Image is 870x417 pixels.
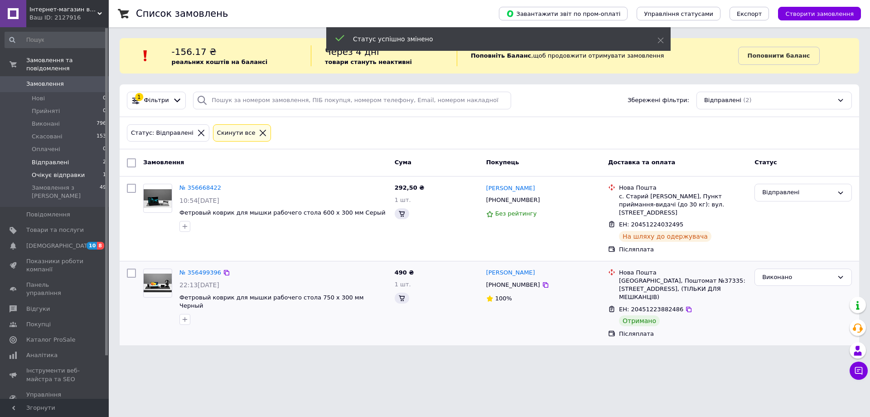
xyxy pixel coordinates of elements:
[743,97,751,103] span: (2)
[26,257,84,274] span: Показники роботи компанії
[619,330,747,338] div: Післяплата
[179,209,386,216] a: Фетровый коврик для мышки рабочего стола 600 х 300 мм Серый
[484,279,542,291] div: [PHONE_NUMBER]
[215,128,257,138] div: Cкинути все
[619,231,711,242] div: На шляху до одержувача
[179,269,221,276] a: № 356499396
[495,210,537,217] span: Без рейтингу
[769,10,861,17] a: Створити замовлення
[778,7,861,20] button: Створити замовлення
[628,96,689,105] span: Збережені фільтри:
[29,14,109,22] div: Ваш ID: 2127916
[143,269,172,298] a: Фото товару
[754,159,777,166] span: Статус
[644,10,713,17] span: Управління статусами
[619,277,747,302] div: [GEOGRAPHIC_DATA], Поштомат №37335: [STREET_ADDRESS], (ТІЛЬКИ ДЛЯ МЕШКАНЦІВ)
[637,7,720,20] button: Управління статусами
[97,132,106,141] span: 153
[395,196,411,203] span: 1 шт.
[129,128,195,138] div: Статус: Відправлені
[32,120,60,128] span: Виконані
[395,184,425,191] span: 292,50 ₴
[26,391,84,407] span: Управління сайтом
[193,92,511,109] input: Пошук за номером замовлення, ПІБ покупця, номером телефону, Email, номером накладної
[172,46,217,57] span: -156.17 ₴
[26,226,84,234] span: Товари та послуги
[619,221,683,228] span: ЕН: 20451224032495
[32,171,85,179] span: Очікує відправки
[762,188,833,197] div: Відправлені
[32,132,63,141] span: Скасовані
[26,320,51,329] span: Покупці
[26,281,84,297] span: Панель управління
[495,295,512,302] span: 100%
[29,5,97,14] span: Інтернет-магазин виробника термосумок Lunch bag UA
[179,281,219,289] span: 22:13[DATE]
[179,294,363,309] a: Фетровый коврик для мышки рабочего стола 750 х 300 мм Черный
[139,49,152,63] img: :exclamation:
[32,158,69,167] span: Відправлені
[143,184,172,213] a: Фото товару
[103,145,106,153] span: 0
[144,96,169,105] span: Фільтри
[738,47,820,65] a: Поповнити баланс
[704,96,741,105] span: Відправлені
[395,159,411,166] span: Cума
[395,281,411,288] span: 1 шт.
[395,269,414,276] span: 490 ₴
[179,184,221,191] a: № 356668422
[457,45,738,66] div: , щоб продовжити отримувати замовлення
[26,56,109,73] span: Замовлення та повідомлення
[97,242,104,250] span: 8
[135,93,143,101] div: 1
[608,159,675,166] span: Доставка та оплата
[325,46,379,57] span: Через 4 дні
[26,305,50,313] span: Відгуки
[486,184,535,193] a: [PERSON_NAME]
[87,242,97,250] span: 10
[144,274,172,292] img: Фото товару
[471,52,531,59] b: Поповніть Баланс
[506,10,620,18] span: Завантажити звіт по пром-оплаті
[32,184,100,200] span: Замовлення з [PERSON_NAME]
[103,158,106,167] span: 2
[103,107,106,115] span: 0
[619,192,747,217] div: с. Старий [PERSON_NAME], Пункт приймання-видачі (до 30 кг): вул. [STREET_ADDRESS]
[619,245,747,254] div: Післяплата
[499,7,628,20] button: Завантажити звіт по пром-оплаті
[26,367,84,383] span: Інструменти веб-майстра та SEO
[730,7,769,20] button: Експорт
[762,273,833,282] div: Виконано
[32,107,60,115] span: Прийняті
[100,184,106,200] span: 49
[850,362,868,380] button: Чат з покупцем
[32,94,45,103] span: Нові
[353,34,635,44] div: Статус успішно змінено
[26,336,75,344] span: Каталог ProSale
[486,269,535,277] a: [PERSON_NAME]
[103,94,106,103] span: 0
[737,10,762,17] span: Експорт
[619,269,747,277] div: Нова Пошта
[748,52,810,59] b: Поповнити баланс
[143,159,184,166] span: Замовлення
[484,194,542,206] div: [PHONE_NUMBER]
[619,315,660,326] div: Отримано
[144,189,172,208] img: Фото товару
[26,211,70,219] span: Повідомлення
[179,197,219,204] span: 10:54[DATE]
[325,59,412,65] b: товари стануть неактивні
[486,159,519,166] span: Покупець
[619,306,683,313] span: ЕН: 20451223882486
[136,8,228,19] h1: Список замовлень
[785,10,854,17] span: Створити замовлення
[26,242,93,250] span: [DEMOGRAPHIC_DATA]
[97,120,106,128] span: 796
[5,32,107,48] input: Пошук
[26,351,58,359] span: Аналітика
[172,59,268,65] b: реальних коштів на балансі
[26,80,64,88] span: Замовлення
[619,184,747,192] div: Нова Пошта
